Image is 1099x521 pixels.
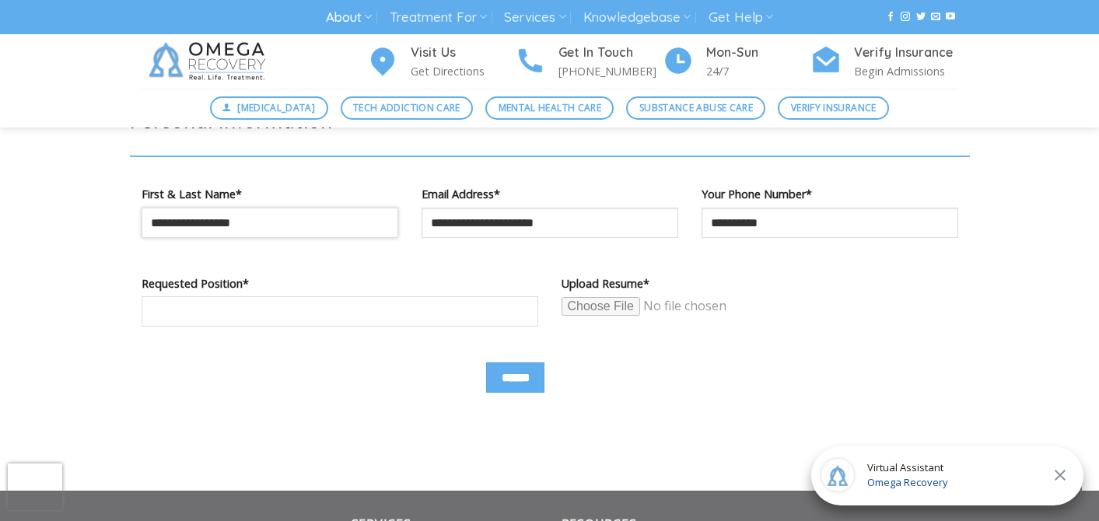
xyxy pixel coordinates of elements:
a: Verify Insurance [778,96,889,120]
a: Follow on Facebook [886,12,895,23]
a: Visit Us Get Directions [367,43,515,81]
p: Begin Admissions [854,62,958,80]
a: Get Help [709,3,773,32]
a: [MEDICAL_DATA] [210,96,328,120]
span: [MEDICAL_DATA] [237,100,315,115]
h4: Get In Touch [558,43,663,63]
a: Follow on YouTube [946,12,955,23]
span: Mental Health Care [499,100,601,115]
h4: Verify Insurance [854,43,958,63]
span: Tech Addiction Care [353,100,460,115]
h4: Visit Us [411,43,515,63]
span: Verify Insurance [791,100,877,115]
a: Follow on Twitter [916,12,926,23]
label: Your Phone Number* [702,185,958,203]
h4: Mon-Sun [706,43,810,63]
label: Email Address* [422,185,678,203]
p: Get Directions [411,62,515,80]
a: Knowledgebase [583,3,691,32]
a: Mental Health Care [485,96,614,120]
a: Send us an email [931,12,940,23]
label: Upload Resume* [562,274,958,292]
a: Services [504,3,565,32]
a: Treatment For [390,3,487,32]
label: First & Last Name* [142,185,398,203]
img: Omega Recovery [142,34,278,89]
span: Substance Abuse Care [639,100,753,115]
label: Requested Position* [142,274,538,292]
p: [PHONE_NUMBER] [558,62,663,80]
a: Get In Touch [PHONE_NUMBER] [515,43,663,81]
a: Follow on Instagram [901,12,910,23]
form: Contact form [142,108,958,428]
a: Verify Insurance Begin Admissions [810,43,958,81]
a: Tech Addiction Care [341,96,474,120]
iframe: reCAPTCHA [8,463,62,510]
a: About [326,3,372,32]
a: Substance Abuse Care [626,96,765,120]
p: 24/7 [706,62,810,80]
